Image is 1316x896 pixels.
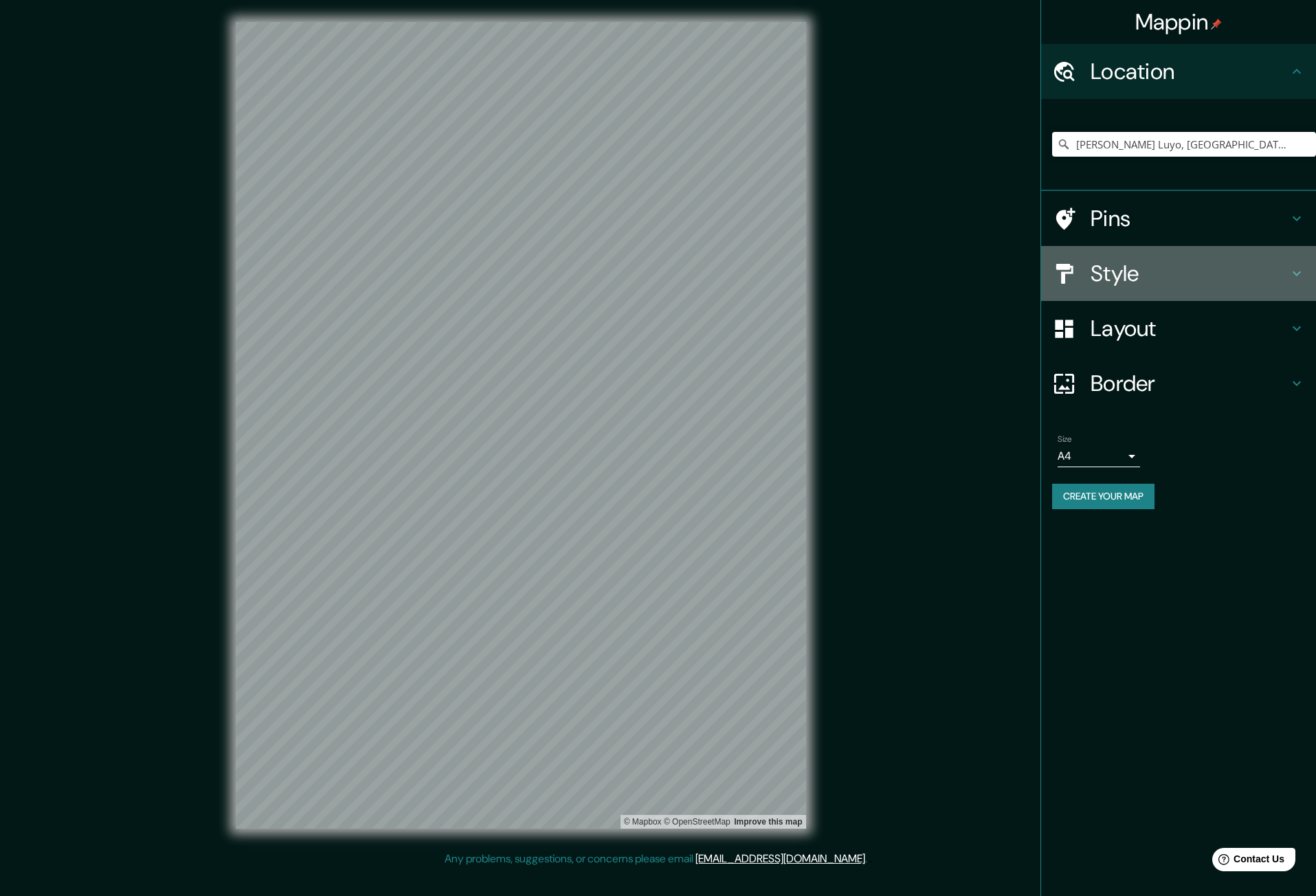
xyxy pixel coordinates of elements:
[1211,19,1222,30] img: pin-icon.png
[1091,370,1289,397] h4: Border
[664,817,731,827] a: OpenStreetMap
[1052,132,1316,157] input: Pick your city or area
[1041,356,1316,411] div: Border
[1091,315,1289,342] h4: Layout
[1135,8,1223,36] h4: Mappin
[734,817,802,827] a: Map feedback
[1041,44,1316,99] div: Location
[1041,301,1316,356] div: Layout
[695,851,865,866] a: [EMAIL_ADDRESS][DOMAIN_NAME]
[1052,484,1155,509] button: Create your map
[624,817,662,827] a: Mapbox
[1041,246,1316,301] div: Style
[1091,260,1289,287] h4: Style
[867,851,869,867] div: .
[445,851,867,867] p: Any problems, suggestions, or concerns please email .
[1041,191,1316,246] div: Pins
[869,851,872,867] div: .
[1058,445,1140,467] div: A4
[1091,205,1289,232] h4: Pins
[1091,58,1289,85] h4: Location
[1058,434,1072,445] label: Size
[236,22,806,829] canvas: Map
[1194,842,1301,881] iframe: Help widget launcher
